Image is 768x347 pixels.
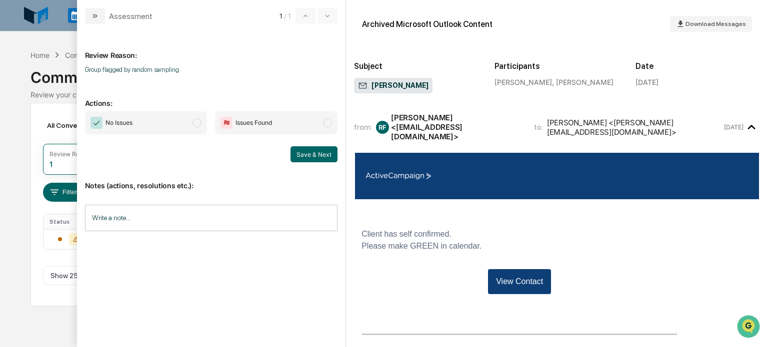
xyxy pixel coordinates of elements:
[20,126,64,136] span: Preclearance
[20,145,63,155] span: Data Lookup
[534,122,543,132] span: to:
[10,127,18,135] div: 🖐️
[376,121,389,134] div: RF
[10,76,28,94] img: 1746055101610-c473b297-6a78-478c-a979-82029cc54cd1
[82,126,124,136] span: Attestations
[70,169,121,177] a: Powered byPylon
[90,117,102,129] img: Checkmark
[99,169,121,177] span: Pylon
[362,19,492,29] div: Archived Microsoft Outlook Content
[357,164,439,188] img: RENOFRAZZITTA Email Marketing
[30,60,737,86] div: Communications Archive
[109,11,152,21] div: Assessment
[34,86,126,94] div: We're available if you need us!
[10,146,18,154] div: 🔎
[724,123,743,131] time: Saturday, September 20, 2025 at 8:01:34 PM
[391,113,522,141] div: [PERSON_NAME] <[EMAIL_ADDRESS][DOMAIN_NAME]>
[547,118,722,137] div: [PERSON_NAME] <[PERSON_NAME][EMAIL_ADDRESS][DOMAIN_NAME]>
[736,314,763,341] iframe: Open customer support
[10,21,182,37] p: How can we help?
[354,122,372,132] span: from:
[43,214,97,229] th: Status
[488,269,551,294] a: View Contact
[65,51,146,59] div: Communications Archive
[220,117,232,129] img: Flag
[43,183,86,202] button: Filters
[49,160,52,168] div: 1
[6,141,67,159] a: 🔎Data Lookup
[635,78,658,86] div: [DATE]
[496,277,543,286] span: View Contact
[361,228,678,253] td: Client has self confirmed. Please make GREEN in calendar.
[49,150,97,158] div: Review Required
[354,61,478,71] h2: Subject
[284,12,293,20] span: / 1
[235,118,272,128] span: Issues Found
[30,90,737,99] div: Review your communication records across channels
[68,122,128,140] a: 🗄️Attestations
[85,66,338,73] p: Group flagged by random sampling.
[290,146,337,162] button: Save & Next
[170,79,182,91] button: Start new chat
[358,81,428,91] span: [PERSON_NAME]
[85,87,338,107] p: Actions:
[85,169,338,190] p: Notes (actions, resolutions etc.):
[6,122,68,140] a: 🖐️Preclearance
[85,39,338,59] p: Review Reason:
[494,78,619,86] div: [PERSON_NAME], [PERSON_NAME]
[30,51,49,59] div: Home
[670,16,752,32] button: Download Messages
[494,61,619,71] h2: Participants
[43,117,118,133] div: All Conversations
[635,61,760,71] h2: Date
[279,12,282,20] span: 1
[72,127,80,135] div: 🗄️
[685,20,746,27] span: Download Messages
[24,3,48,27] img: logo
[105,118,132,128] span: No Issues
[34,76,164,86] div: Start new chat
